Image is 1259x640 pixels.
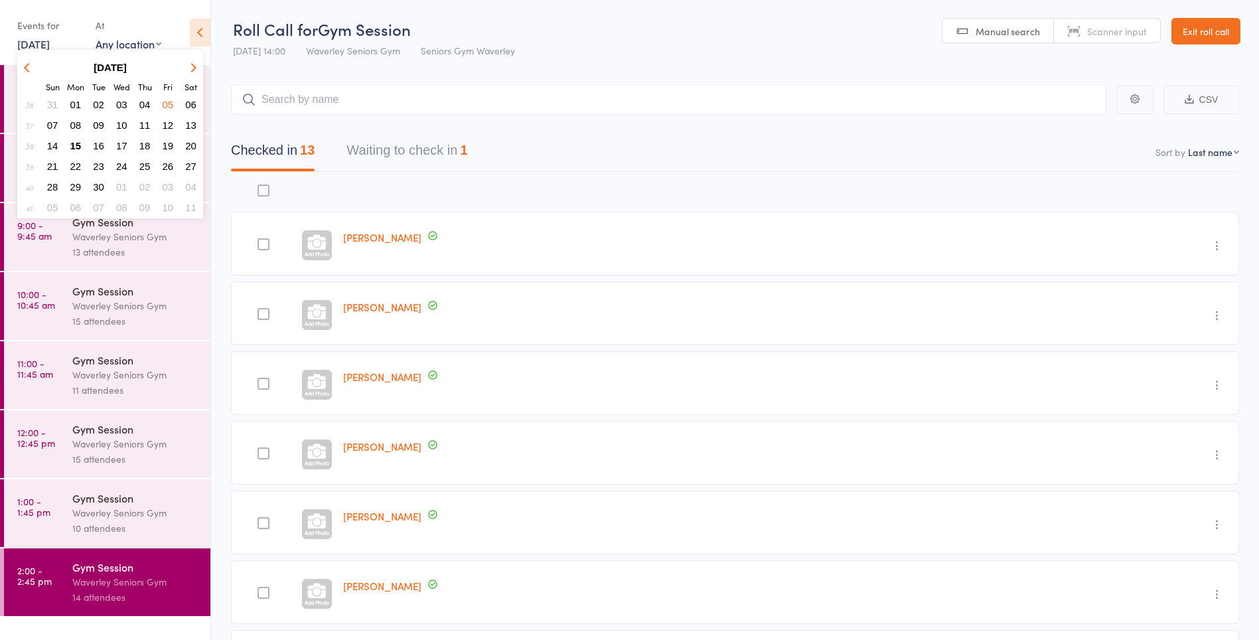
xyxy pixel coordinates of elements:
span: 17 [116,140,127,151]
button: 23 [88,157,109,175]
div: Gym Session [72,422,199,436]
span: 14 [47,140,58,151]
time: 1:00 - 1:45 pm [17,496,50,517]
a: 9:00 -9:45 amGym SessionWaverley Seniors Gym13 attendees [4,203,210,271]
span: 13 [185,120,196,131]
span: 08 [70,120,82,131]
div: Gym Session [72,353,199,367]
span: 07 [47,120,58,131]
div: Waverley Seniors Gym [72,436,199,451]
span: 28 [47,181,58,193]
button: 22 [66,157,86,175]
div: Waverley Seniors Gym [72,367,199,382]
a: [PERSON_NAME] [343,440,421,453]
button: Checked in13 [231,136,315,171]
div: Waverley Seniors Gym [72,505,199,520]
span: 05 [163,99,174,110]
span: 30 [93,181,104,193]
span: 04 [185,181,196,193]
span: 29 [70,181,82,193]
button: 01 [111,178,132,196]
div: 13 attendees [72,244,199,260]
small: Thursday [138,81,152,92]
small: Wednesday [113,81,130,92]
span: 11 [139,120,151,131]
span: Waverley Seniors Gym [306,44,400,57]
button: 05 [158,96,179,114]
span: 19 [163,140,174,151]
button: 18 [135,137,155,155]
button: 04 [181,178,201,196]
button: 07 [88,199,109,216]
span: 12 [163,120,174,131]
button: 27 [181,157,201,175]
div: 14 attendees [72,590,199,605]
button: 12 [158,116,179,134]
a: [PERSON_NAME] [343,370,421,384]
em: 37 [25,120,33,131]
div: Waverley Seniors Gym [72,298,199,313]
button: 16 [88,137,109,155]
span: 26 [163,161,174,172]
span: 01 [70,99,82,110]
span: 21 [47,161,58,172]
span: 20 [185,140,196,151]
button: 09 [135,199,155,216]
span: Scanner input [1087,25,1147,38]
em: 41 [26,202,33,213]
button: 03 [111,96,132,114]
span: 25 [139,161,151,172]
time: 11:00 - 11:45 am [17,358,53,379]
button: 29 [66,178,86,196]
button: 09 [88,116,109,134]
em: 39 [25,161,33,172]
button: 11 [181,199,201,216]
div: 15 attendees [72,313,199,329]
span: 09 [139,202,151,213]
label: Sort by [1155,145,1185,159]
small: Saturday [185,81,197,92]
button: 06 [66,199,86,216]
span: 15 [70,140,82,151]
div: 11 attendees [72,382,199,398]
span: [DATE] 14:00 [233,44,285,57]
button: 07 [42,116,63,134]
a: [PERSON_NAME] [343,300,421,314]
span: 05 [47,202,58,213]
span: Gym Session [318,18,411,40]
a: 1:00 -1:45 pmGym SessionWaverley Seniors Gym10 attendees [4,479,210,547]
button: 19 [158,137,179,155]
a: [PERSON_NAME] [343,509,421,523]
a: Exit roll call [1171,18,1240,44]
div: Gym Session [72,560,199,574]
span: 02 [93,99,104,110]
button: 21 [42,157,63,175]
button: 25 [135,157,155,175]
a: 8:00 -8:45 amGym SessionWaverley Seniors Gym15 attendees [4,134,210,202]
div: Gym Session [72,491,199,505]
button: 04 [135,96,155,114]
span: 04 [139,99,151,110]
time: 9:00 - 9:45 am [17,220,52,241]
a: 2:00 -2:45 pmGym SessionWaverley Seniors Gym14 attendees [4,548,210,616]
button: 06 [181,96,201,114]
span: Roll Call for [233,18,318,40]
button: 20 [181,137,201,155]
strong: [DATE] [94,62,127,73]
div: 13 [300,143,315,157]
span: Manual search [976,25,1040,38]
a: 7:00 -7:45 amGym SessionWaverley Seniors Gym12 attendees [4,65,210,133]
div: Waverley Seniors Gym [72,574,199,590]
time: 12:00 - 12:45 pm [17,427,55,448]
span: 03 [163,181,174,193]
span: 03 [116,99,127,110]
button: 02 [135,178,155,196]
button: 13 [181,116,201,134]
div: At [96,15,161,37]
span: 06 [185,99,196,110]
small: Tuesday [92,81,106,92]
button: 14 [42,137,63,155]
span: 01 [116,181,127,193]
div: Gym Session [72,283,199,298]
button: CSV [1163,86,1239,114]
